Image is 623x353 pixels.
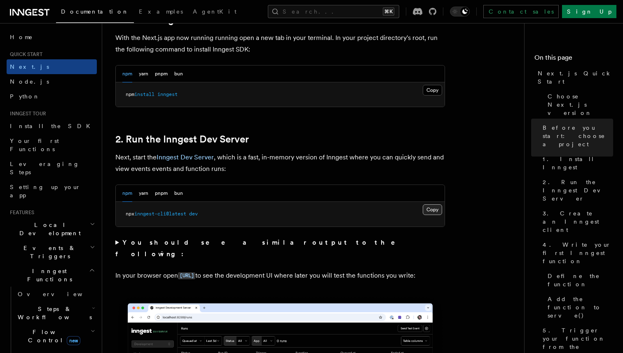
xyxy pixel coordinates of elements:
span: Inngest tour [7,110,46,117]
a: Next.js Quick Start [534,66,613,89]
span: npx [126,211,134,217]
span: Install the SDK [10,123,95,129]
span: Documentation [61,8,129,15]
button: yarn [139,65,148,82]
span: AgentKit [193,8,237,15]
button: bun [174,185,183,202]
span: Next.js Quick Start [538,69,613,86]
span: 2. Run the Inngest Dev Server [543,178,613,203]
span: Events & Triggers [7,244,90,260]
span: new [67,336,80,345]
span: Define the function [548,272,613,288]
span: Add the function to serve() [548,295,613,320]
button: pnpm [155,65,168,82]
summary: You should see a similar output to the following: [115,237,445,260]
h4: On this page [534,53,613,66]
a: Node.js [7,74,97,89]
a: [URL] [178,271,195,279]
span: 3. Create an Inngest client [543,209,613,234]
span: inngest-cli@latest [134,211,186,217]
button: Events & Triggers [7,241,97,264]
a: Home [7,30,97,44]
a: 1. Install Inngest [539,152,613,175]
span: Overview [18,291,103,297]
a: Examples [134,2,188,22]
span: Your first Functions [10,138,59,152]
button: Toggle dark mode [450,7,470,16]
span: Before you start: choose a project [543,124,613,148]
button: Local Development [7,217,97,241]
span: Steps & Workflows [14,305,92,321]
a: Add the function to serve() [544,292,613,323]
a: 3. Create an Inngest client [539,206,613,237]
button: yarn [139,185,148,202]
span: Flow Control [14,328,91,344]
span: Features [7,209,34,216]
span: Leveraging Steps [10,161,80,175]
span: Examples [139,8,183,15]
a: Documentation [56,2,134,23]
code: [URL] [178,272,195,279]
span: Inngest Functions [7,267,89,283]
span: 4. Write your first Inngest function [543,241,613,265]
a: 4. Write your first Inngest function [539,237,613,269]
button: Search...⌘K [268,5,399,18]
p: With the Next.js app now running running open a new tab in your terminal. In your project directo... [115,32,445,55]
kbd: ⌘K [383,7,394,16]
a: AgentKit [188,2,241,22]
a: Leveraging Steps [7,157,97,180]
span: Local Development [7,221,90,237]
strong: You should see a similar output to the following: [115,238,407,258]
a: Contact sales [483,5,559,18]
span: Choose Next.js version [548,92,613,117]
span: Setting up your app [10,184,81,199]
a: Define the function [544,269,613,292]
a: Overview [14,287,97,302]
a: Python [7,89,97,104]
span: inngest [157,91,178,97]
a: 2. Run the Inngest Dev Server [115,133,249,145]
button: Inngest Functions [7,264,97,287]
button: bun [174,65,183,82]
button: npm [122,65,132,82]
p: Next, start the , which is a fast, in-memory version of Inngest where you can quickly send and vi... [115,152,445,175]
a: Your first Functions [7,133,97,157]
button: Steps & Workflows [14,302,97,325]
a: Install the SDK [7,119,97,133]
span: dev [189,211,198,217]
a: Next.js [7,59,97,74]
a: Choose Next.js version [544,89,613,120]
span: Quick start [7,51,42,58]
a: Before you start: choose a project [539,120,613,152]
span: Python [10,93,40,100]
button: pnpm [155,185,168,202]
a: Sign Up [562,5,616,18]
button: Copy [423,204,442,215]
button: Copy [423,85,442,96]
p: In your browser open to see the development UI where later you will test the functions you write: [115,270,445,282]
span: 1. Install Inngest [543,155,613,171]
span: Node.js [10,78,49,85]
span: Next.js [10,63,49,70]
span: npm [126,91,134,97]
a: Inngest Dev Server [157,153,214,161]
span: install [134,91,155,97]
button: npm [122,185,132,202]
span: Home [10,33,33,41]
a: Setting up your app [7,180,97,203]
a: 2. Run the Inngest Dev Server [539,175,613,206]
button: Flow Controlnew [14,325,97,348]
